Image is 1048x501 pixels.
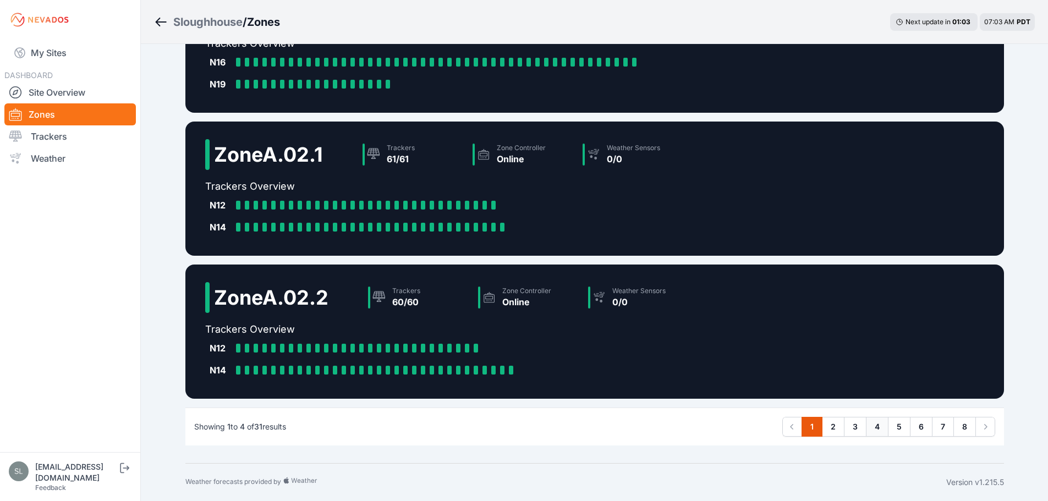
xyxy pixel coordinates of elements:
[4,81,136,103] a: Site Overview
[387,152,415,166] div: 61/61
[227,422,231,431] span: 1
[984,18,1014,26] span: 07:03 AM
[502,295,551,309] div: Online
[240,422,245,431] span: 4
[607,144,660,152] div: Weather Sensors
[932,417,954,437] a: 7
[782,417,995,437] nav: Pagination
[952,18,972,26] div: 01 : 03
[214,287,328,309] h2: Zone A.02.2
[953,417,976,437] a: 8
[210,221,232,234] div: N14
[358,139,468,170] a: Trackers61/61
[502,287,551,295] div: Zone Controller
[946,477,1004,488] div: Version v1.215.5
[9,461,29,481] img: sloughhousesolar@invenergy.com
[210,78,232,91] div: N19
[4,147,136,169] a: Weather
[205,322,694,337] h2: Trackers Overview
[888,417,910,437] a: 5
[612,295,666,309] div: 0/0
[205,179,688,194] h2: Trackers Overview
[497,152,546,166] div: Online
[584,282,694,313] a: Weather Sensors0/0
[247,14,280,30] h3: Zones
[392,287,420,295] div: Trackers
[4,103,136,125] a: Zones
[4,70,53,80] span: DASHBOARD
[822,417,844,437] a: 2
[35,461,118,483] div: [EMAIL_ADDRESS][DOMAIN_NAME]
[612,287,666,295] div: Weather Sensors
[214,144,323,166] h2: Zone A.02.1
[210,199,232,212] div: N12
[910,417,932,437] a: 6
[9,11,70,29] img: Nevados
[154,8,280,36] nav: Breadcrumb
[35,483,66,492] a: Feedback
[185,477,946,488] div: Weather forecasts provided by
[866,417,888,437] a: 4
[497,144,546,152] div: Zone Controller
[210,364,232,377] div: N14
[802,417,822,437] a: 1
[243,14,247,30] span: /
[844,417,866,437] a: 3
[4,40,136,66] a: My Sites
[578,139,688,170] a: Weather Sensors0/0
[4,125,136,147] a: Trackers
[364,282,474,313] a: Trackers60/60
[210,56,232,69] div: N16
[194,421,286,432] p: Showing to of results
[392,295,420,309] div: 60/60
[210,342,232,355] div: N12
[906,18,951,26] span: Next update in
[173,14,243,30] a: Sloughhouse
[254,422,262,431] span: 31
[1017,18,1030,26] span: PDT
[607,152,660,166] div: 0/0
[387,144,415,152] div: Trackers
